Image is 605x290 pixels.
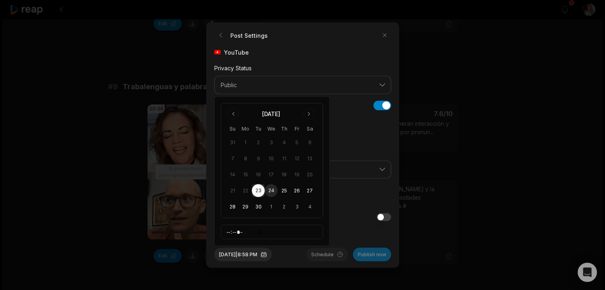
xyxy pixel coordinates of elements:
[265,184,278,197] button: 24
[214,65,252,71] label: Privacy Status
[214,29,268,42] h2: Post Settings
[228,108,239,120] button: Go to previous month
[226,125,239,133] th: Sunday
[353,248,391,261] button: Publish now
[278,184,291,197] button: 25
[304,125,316,133] th: Saturday
[252,125,265,133] th: Tuesday
[239,200,252,213] button: 29
[239,125,252,133] th: Monday
[304,184,316,197] button: 27
[214,248,272,261] button: [DATE]|8:58 PM
[304,108,315,120] button: Go to next month
[262,110,280,118] div: [DATE]
[265,200,278,213] button: 1
[278,125,291,133] th: Thursday
[221,82,373,89] span: Public
[306,248,348,261] button: Schedule
[278,200,291,213] button: 2
[291,200,304,213] button: 3
[291,184,304,197] button: 26
[214,76,391,94] button: Public
[291,125,304,133] th: Friday
[224,48,249,57] span: YouTube
[252,200,265,213] button: 30
[226,200,239,213] button: 28
[265,125,278,133] th: Wednesday
[252,184,265,197] button: 23
[304,200,316,213] button: 4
